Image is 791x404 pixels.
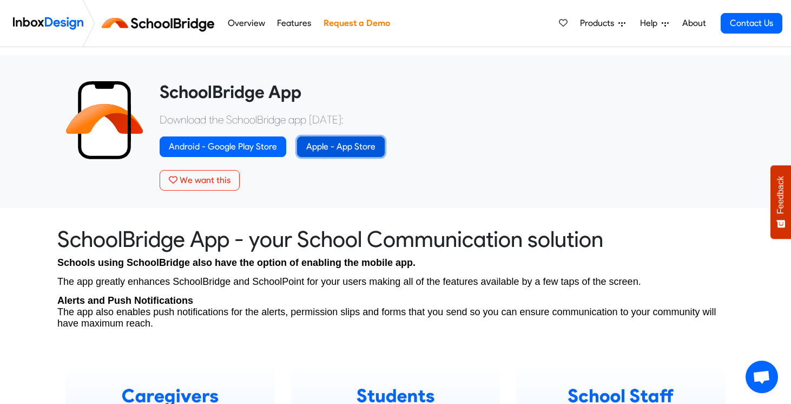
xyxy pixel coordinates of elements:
[180,175,230,185] span: We want this
[160,112,726,128] p: Download the SchoolBridge app [DATE]:
[770,165,791,239] button: Feedback - Show survey
[320,12,393,34] a: Request a Demo
[225,12,268,34] a: Overview
[100,10,221,36] img: schoolbridge logo
[57,276,641,287] span: The app greatly enhances SchoolBridge and SchoolPoint for your users making all of the features a...
[776,176,786,214] span: Feedback
[57,295,193,306] strong: Alerts and Push Notifications
[746,361,778,393] div: Open chat
[57,257,416,268] span: Schools using SchoolBridge also have the option of enabling the mobile app.
[297,136,385,157] a: Apple - App Store
[640,17,662,30] span: Help
[679,12,709,34] a: About
[65,81,143,159] img: 2022_01_13_icon_sb_app.svg
[576,12,630,34] a: Products
[57,307,716,329] span: The app also enables push notifications for the alerts, permission slips and forms that you send ...
[636,12,673,34] a: Help
[274,12,314,34] a: Features
[580,17,618,30] span: Products
[721,13,782,34] a: Contact Us
[160,136,286,157] a: Android - Google Play Store
[57,225,734,253] heading: SchoolBridge App - your School Communication solution
[160,81,726,103] heading: SchoolBridge App
[160,170,240,191] button: We want this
